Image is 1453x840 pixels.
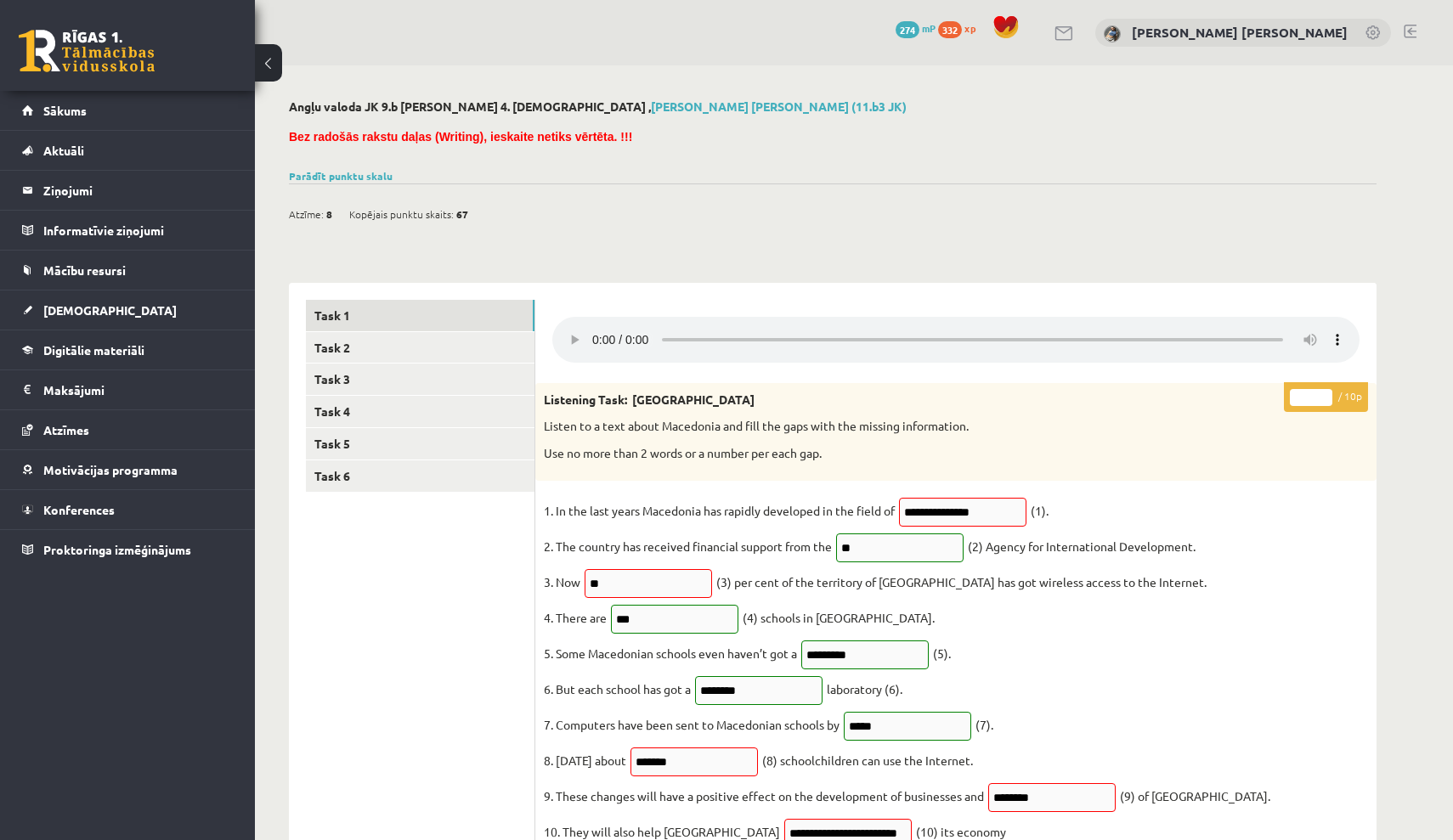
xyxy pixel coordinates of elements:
[43,211,234,250] legend: Informatīvie ziņojumi
[289,169,393,183] a: Parādīt punktu skalu
[22,330,234,369] a: Digitālie materiāli
[938,21,984,35] a: 332 xp
[43,103,87,118] span: Sākums
[43,502,115,517] span: Konferences
[22,410,234,449] a: Atzīmes
[289,201,324,227] span: Atzīme:
[896,21,919,38] span: 274
[306,300,534,331] a: Task 1
[19,30,155,72] a: Rīgas 1. Tālmācības vidusskola
[306,460,534,492] a: Task 6
[938,21,962,38] span: 332
[22,91,234,130] a: Sākums
[306,428,534,459] a: Task 5
[544,418,1283,435] p: Listen to a text about Macedonia and fill the gaps with the missing information.
[22,251,234,290] a: Mācību resursi
[22,171,234,210] a: Ziņojumi
[544,569,580,595] p: 3. Now
[43,342,144,358] span: Digitālie materiāli
[651,99,907,114] a: [PERSON_NAME] [PERSON_NAME] (11.b3 JK)
[306,332,534,364] a: Task 2
[544,445,1283,462] p: Use no more than 2 words or a number per each gap.
[43,462,178,477] span: Motivācijas programma
[22,211,234,250] a: Informatīvie ziņojumi
[544,392,755,407] strong: Listening Task: [GEOGRAPHIC_DATA]
[22,131,234,170] a: Aktuāli
[22,530,234,569] a: Proktoringa izmēģinājums
[43,171,234,210] legend: Ziņojumi
[349,201,454,227] span: Kopējais punktu skaits:
[43,262,126,278] span: Mācību resursi
[43,302,177,318] span: [DEMOGRAPHIC_DATA]
[922,21,936,35] span: mP
[22,450,234,489] a: Motivācijas programma
[22,290,234,330] a: [DEMOGRAPHIC_DATA]
[22,370,234,409] a: Maksājumi
[289,130,632,144] span: Bez radošās rakstu daļas (Writing), ieskaite netiks vērtēta. !!!
[544,676,691,702] p: 6. But each school has got a
[544,605,607,630] p: 4. There are
[1132,24,1348,41] a: [PERSON_NAME] [PERSON_NAME]
[43,143,84,158] span: Aktuāli
[306,396,534,427] a: Task 4
[456,201,468,227] span: 67
[43,422,89,437] span: Atzīmes
[544,640,797,666] p: 5. Some Macedonian schools even haven’t got a
[306,364,534,395] a: Task 3
[43,370,234,409] legend: Maksājumi
[326,201,332,227] span: 8
[1284,382,1368,412] p: / 10p
[43,542,191,557] span: Proktoringa izmēģinājums
[964,21,975,35] span: xp
[22,490,234,529] a: Konferences
[544,747,626,773] p: 8. [DATE] about
[544,712,840,737] p: 7. Computers have been sent to Macedonian schools by
[289,99,1377,114] h2: Angļu valoda JK 9.b [PERSON_NAME] 4. [DEMOGRAPHIC_DATA] ,
[1104,25,1121,42] img: Elīza Zariņa
[896,21,936,35] a: 274 mP
[544,533,832,559] p: 2. The country has received financial support from the
[544,498,895,523] p: 1. In the last years Macedonia has rapidly developed in the field of
[544,783,984,809] p: 9. These changes will have a positive effect on the development of businesses and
